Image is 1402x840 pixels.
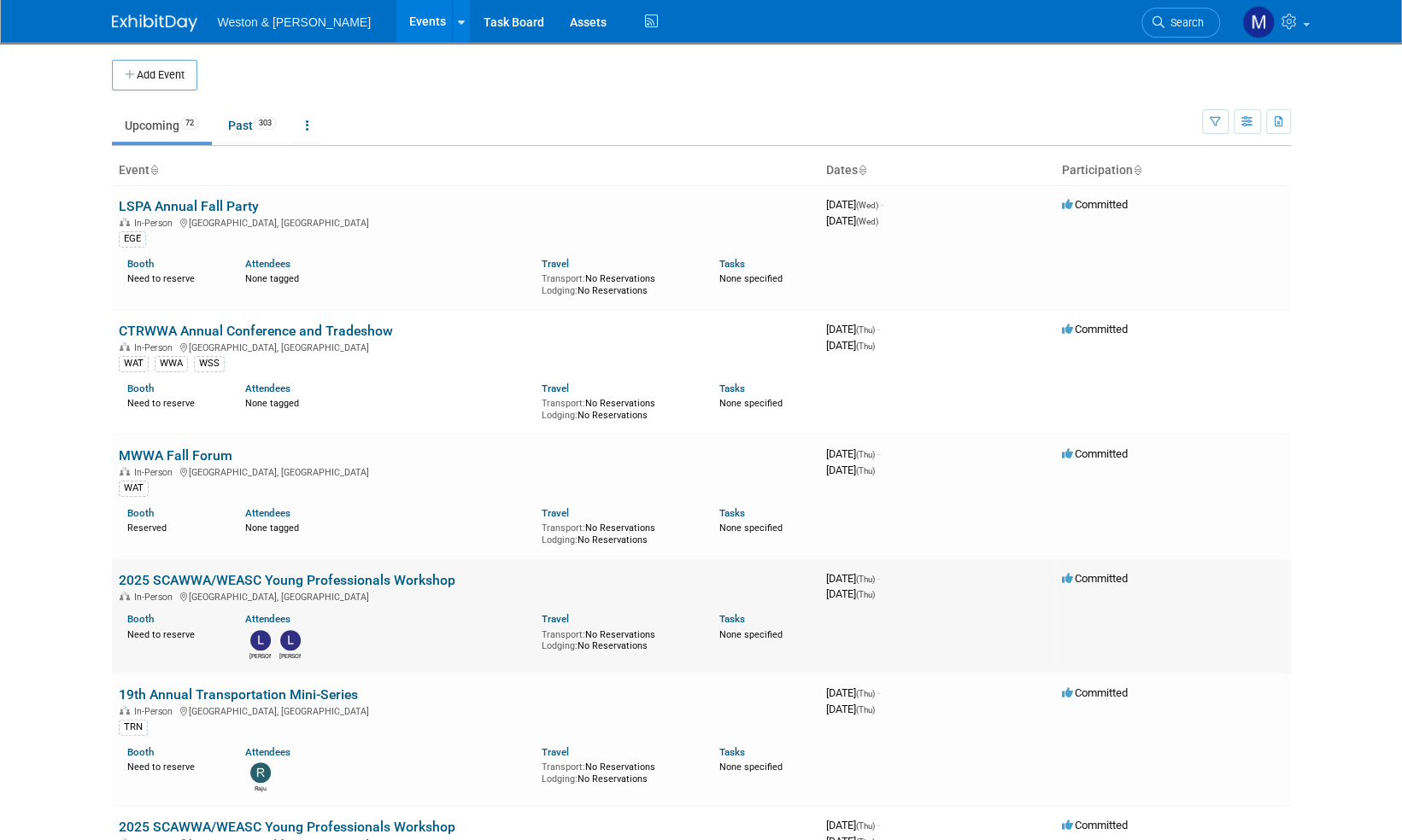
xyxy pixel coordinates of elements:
[245,258,290,270] a: Attendees
[542,273,585,284] span: Transport:
[542,629,585,640] span: Transport:
[127,519,220,534] div: Reserved
[155,356,188,371] div: WWA
[215,109,290,142] a: Past303
[542,626,694,652] div: No Reservations No Reservations
[858,163,866,177] a: Sort by Start Date
[542,746,569,758] a: Travel
[119,589,812,603] div: [GEOGRAPHIC_DATA], [GEOGRAPHIC_DATA]
[542,534,578,545] span: Lodging:
[119,819,455,835] a: 2025 SCAWWA/WEASC Young Professionals Workshop
[856,590,875,599] span: (Thu)
[856,689,875,698] span: (Thu)
[120,592,130,600] img: In-Person Event
[180,117,199,130] span: 72
[1164,16,1204,29] span: Search
[542,382,569,394] a: Travel
[119,198,259,214] a: LSPA Annual Fall Party
[1062,686,1128,699] span: Committed
[245,746,290,758] a: Attendees
[134,467,178,478] span: In-Person
[134,592,178,603] span: In-Person
[542,394,694,421] div: No Reservations No Reservations
[719,522,783,534] span: None specified
[134,706,178,717] span: In-Person
[1062,447,1128,460] span: Committed
[127,746,154,758] a: Booth
[112,156,819,185] th: Event
[119,215,812,229] div: [GEOGRAPHIC_DATA], [GEOGRAPHIC_DATA]
[877,686,880,699] span: -
[245,382,290,394] a: Attendees
[127,270,220,285] div: Need to reserve
[280,630,301,650] img: Louise Koepele
[877,572,880,585] span: -
[826,819,880,831] span: [DATE]
[120,706,130,715] img: In-Person Event
[254,117,277,130] span: 303
[877,323,880,335] span: -
[856,575,875,584] span: (Thu)
[1062,819,1128,831] span: Committed
[1062,323,1128,335] span: Committed
[856,217,878,226] span: (Wed)
[127,394,220,410] div: Need to reserve
[245,394,529,410] div: None tagged
[856,341,875,351] span: (Thu)
[719,382,745,394] a: Tasks
[119,572,455,588] a: 2025 SCAWWA/WEASC Young Professionals Workshop
[134,342,178,353] span: In-Person
[719,761,783,773] span: None specified
[542,285,578,296] span: Lodging:
[542,507,569,519] a: Travel
[119,481,149,496] div: WAT
[826,464,875,476] span: [DATE]
[856,450,875,459] span: (Thu)
[826,339,875,352] span: [DATE]
[542,410,578,421] span: Lodging:
[127,613,154,625] a: Booth
[249,650,271,661] div: Lucas Hernandez
[542,519,694,545] div: No Reservations No Reservations
[245,519,529,534] div: None tagged
[134,218,178,229] span: In-Person
[856,201,878,210] span: (Wed)
[719,273,783,284] span: None specified
[542,773,578,785] span: Lodging:
[120,218,130,226] img: In-Person Event
[826,703,875,715] span: [DATE]
[119,323,393,339] a: CTRWWA Annual Conference and Tradeshow
[719,629,783,640] span: None specified
[250,762,271,783] img: Raju Vasamsetti
[856,821,875,831] span: (Thu)
[881,198,883,211] span: -
[877,819,880,831] span: -
[245,507,290,519] a: Attendees
[826,447,880,460] span: [DATE]
[719,507,745,519] a: Tasks
[542,270,694,296] div: No Reservations No Reservations
[194,356,225,371] div: WSS
[245,270,529,285] div: None tagged
[826,198,883,211] span: [DATE]
[119,231,146,247] div: EGE
[542,398,585,409] span: Transport:
[112,109,212,142] a: Upcoming72
[856,705,875,715] span: (Thu)
[542,761,585,773] span: Transport:
[119,340,812,353] div: [GEOGRAPHIC_DATA], [GEOGRAPHIC_DATA]
[877,447,880,460] span: -
[112,15,197,32] img: ExhibitDay
[856,466,875,475] span: (Thu)
[542,613,569,625] a: Travel
[279,650,301,661] div: Louise Koepele
[1242,6,1275,38] img: Mary Ann Trujillo
[826,572,880,585] span: [DATE]
[826,214,878,227] span: [DATE]
[542,522,585,534] span: Transport:
[826,686,880,699] span: [DATE]
[1141,8,1220,38] a: Search
[819,156,1055,185] th: Dates
[119,686,358,703] a: 19th Annual Transportation Mini-Series
[127,626,220,641] div: Need to reserve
